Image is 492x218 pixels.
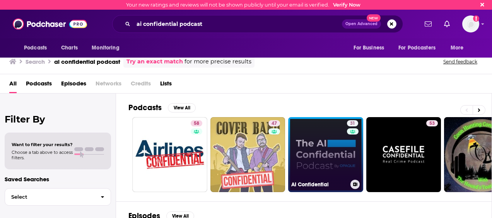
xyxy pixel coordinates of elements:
a: 58 [132,117,207,192]
a: 53 [366,117,441,192]
a: Verify Now [333,2,360,8]
a: 53 [426,120,438,126]
svg: Email not verified [473,15,479,22]
a: Podcasts [26,77,52,93]
h3: ai confidential podcast [54,58,120,65]
a: All [9,77,17,93]
span: 31 [350,120,355,128]
button: Show profile menu [462,15,479,32]
button: Select [5,188,111,206]
button: open menu [86,41,129,55]
h3: Search [26,58,45,65]
span: Logged in as sstevens [462,15,479,32]
div: Search podcasts, credits, & more... [112,15,403,33]
span: for more precise results [184,57,251,66]
img: User Profile [462,15,479,32]
input: Search podcasts, credits, & more... [133,18,342,30]
a: 31AI Confidential [288,117,363,192]
button: open menu [348,41,394,55]
span: Credits [131,77,151,93]
h2: Podcasts [128,103,162,112]
button: open menu [393,41,447,55]
a: Lists [160,77,172,93]
span: Open Advanced [345,22,378,26]
button: Send feedback [441,58,480,65]
a: Episodes [61,77,86,93]
span: Choose a tab above to access filters. [12,150,73,160]
button: View All [168,103,196,112]
h3: AI Confidential [291,181,347,188]
span: 53 [429,120,435,128]
a: PodcastsView All [128,103,196,112]
button: open menu [445,41,473,55]
a: Try an exact match [126,57,183,66]
span: Want to filter your results? [12,142,73,147]
a: 47 [210,117,285,192]
button: Open AdvancedNew [342,19,381,29]
div: Your new ratings and reviews will not be shown publicly until your email is verified. [126,2,360,8]
img: Podchaser - Follow, Share and Rate Podcasts [13,17,87,31]
h2: Filter By [5,114,111,125]
span: For Business [354,43,384,53]
a: 47 [268,120,280,126]
a: Show notifications dropdown [441,17,453,31]
span: Monitoring [92,43,119,53]
p: Saved Searches [5,175,111,183]
span: Charts [61,43,78,53]
a: Show notifications dropdown [422,17,435,31]
span: Select [5,194,94,199]
span: Podcasts [24,43,47,53]
a: 31 [347,120,358,126]
a: 58 [191,120,202,126]
button: open menu [19,41,57,55]
span: More [451,43,464,53]
span: New [367,14,381,22]
span: 47 [272,120,277,128]
a: Charts [56,41,82,55]
span: Networks [96,77,121,93]
span: For Podcasters [398,43,436,53]
span: 58 [194,120,199,128]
